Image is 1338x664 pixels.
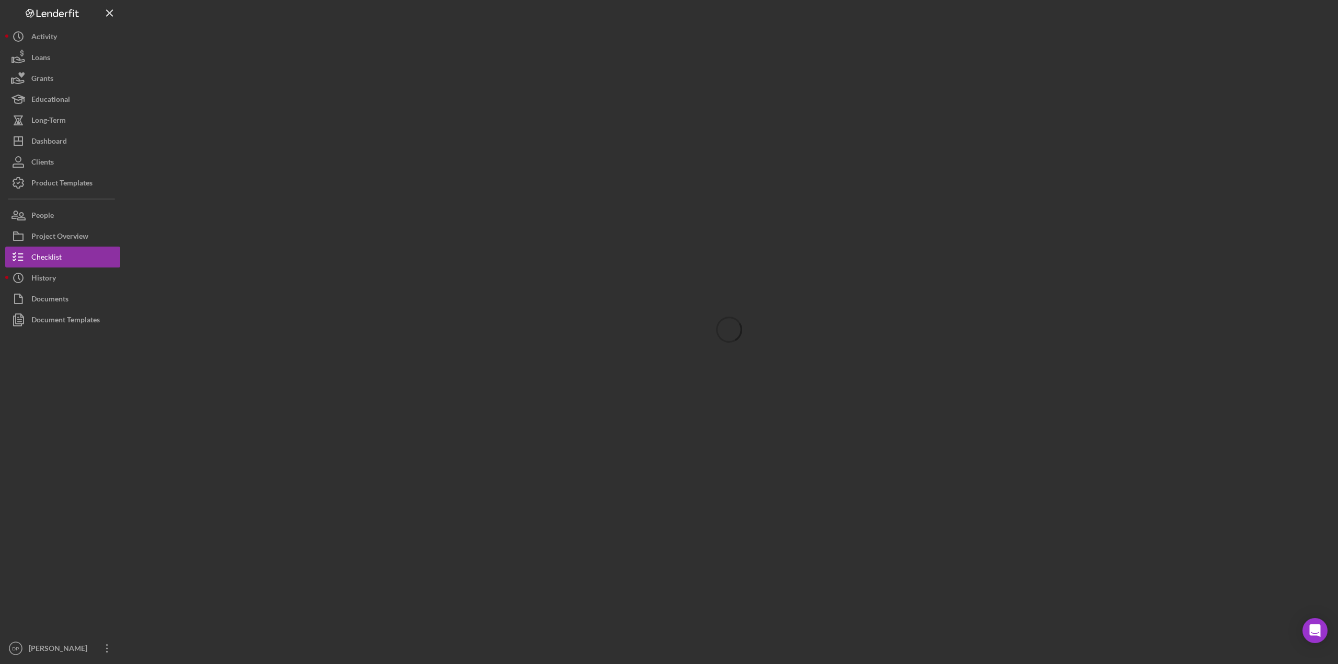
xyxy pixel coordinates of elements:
div: Dashboard [31,131,67,154]
div: Documents [31,288,68,312]
button: Clients [5,152,120,172]
button: Documents [5,288,120,309]
button: History [5,267,120,288]
button: People [5,205,120,226]
button: Product Templates [5,172,120,193]
text: DP [12,646,19,651]
button: Long-Term [5,110,120,131]
div: Document Templates [31,309,100,333]
div: Product Templates [31,172,93,196]
div: Loans [31,47,50,71]
div: Activity [31,26,57,50]
button: Document Templates [5,309,120,330]
div: People [31,205,54,228]
div: Open Intercom Messenger [1302,618,1328,643]
button: Project Overview [5,226,120,247]
button: Grants [5,68,120,89]
button: Dashboard [5,131,120,152]
button: Educational [5,89,120,110]
div: Long-Term [31,110,66,133]
div: History [31,267,56,291]
div: [PERSON_NAME] [26,638,94,661]
div: Grants [31,68,53,91]
button: Loans [5,47,120,68]
div: Clients [31,152,54,175]
button: DP[PERSON_NAME] [5,638,120,659]
div: Educational [31,89,70,112]
button: Checklist [5,247,120,267]
div: Project Overview [31,226,88,249]
div: Checklist [31,247,62,270]
button: Activity [5,26,120,47]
